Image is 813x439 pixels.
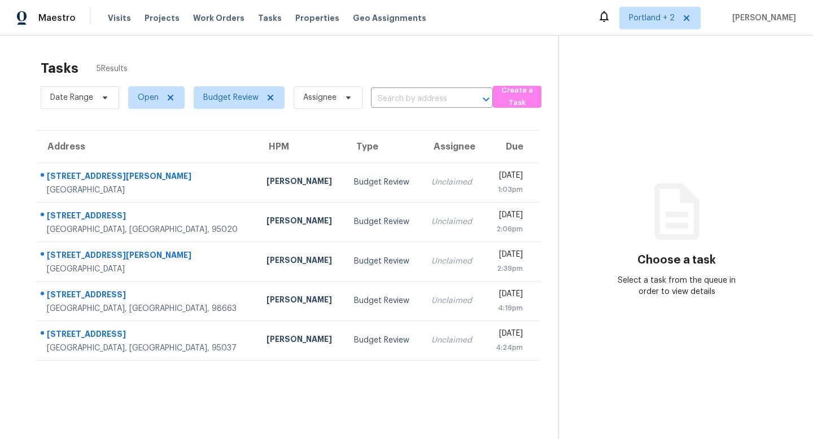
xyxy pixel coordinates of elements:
[493,209,523,223] div: [DATE]
[493,302,523,314] div: 4:19pm
[138,92,159,103] span: Open
[637,254,716,266] h3: Choose a task
[97,63,128,74] span: 5 Results
[353,12,426,24] span: Geo Assignments
[493,184,523,195] div: 1:03pm
[36,131,257,163] th: Address
[47,170,248,185] div: [STREET_ADDRESS][PERSON_NAME]
[47,303,248,314] div: [GEOGRAPHIC_DATA], [GEOGRAPHIC_DATA], 98663
[303,92,336,103] span: Assignee
[422,131,484,163] th: Assignee
[145,12,180,24] span: Projects
[354,216,413,227] div: Budget Review
[354,256,413,267] div: Budget Review
[354,295,413,306] div: Budget Review
[258,14,282,22] span: Tasks
[431,295,475,306] div: Unclaimed
[499,84,536,110] span: Create a Task
[257,131,345,163] th: HPM
[728,12,796,24] span: [PERSON_NAME]
[266,215,336,229] div: [PERSON_NAME]
[493,86,541,108] button: Create a Task
[47,185,248,196] div: [GEOGRAPHIC_DATA]
[108,12,131,24] span: Visits
[295,12,339,24] span: Properties
[266,333,336,348] div: [PERSON_NAME]
[478,91,494,107] button: Open
[345,131,422,163] th: Type
[431,177,475,188] div: Unclaimed
[354,335,413,346] div: Budget Review
[484,131,540,163] th: Due
[493,342,523,353] div: 4:24pm
[431,256,475,267] div: Unclaimed
[193,12,244,24] span: Work Orders
[354,177,413,188] div: Budget Review
[493,288,523,302] div: [DATE]
[50,92,93,103] span: Date Range
[47,264,248,275] div: [GEOGRAPHIC_DATA]
[47,249,248,264] div: [STREET_ADDRESS][PERSON_NAME]
[629,12,675,24] span: Portland + 2
[266,294,336,308] div: [PERSON_NAME]
[47,289,248,303] div: [STREET_ADDRESS]
[266,254,336,269] div: [PERSON_NAME]
[493,249,523,263] div: [DATE]
[38,12,76,24] span: Maestro
[47,210,248,224] div: [STREET_ADDRESS]
[371,90,461,108] input: Search by address
[431,216,475,227] div: Unclaimed
[203,92,259,103] span: Budget Review
[618,275,736,297] div: Select a task from the queue in order to view details
[47,224,248,235] div: [GEOGRAPHIC_DATA], [GEOGRAPHIC_DATA], 95020
[47,328,248,343] div: [STREET_ADDRESS]
[493,263,523,274] div: 2:39pm
[266,175,336,190] div: [PERSON_NAME]
[41,63,78,74] h2: Tasks
[493,170,523,184] div: [DATE]
[493,223,523,235] div: 2:06pm
[47,343,248,354] div: [GEOGRAPHIC_DATA], [GEOGRAPHIC_DATA], 95037
[431,335,475,346] div: Unclaimed
[493,328,523,342] div: [DATE]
